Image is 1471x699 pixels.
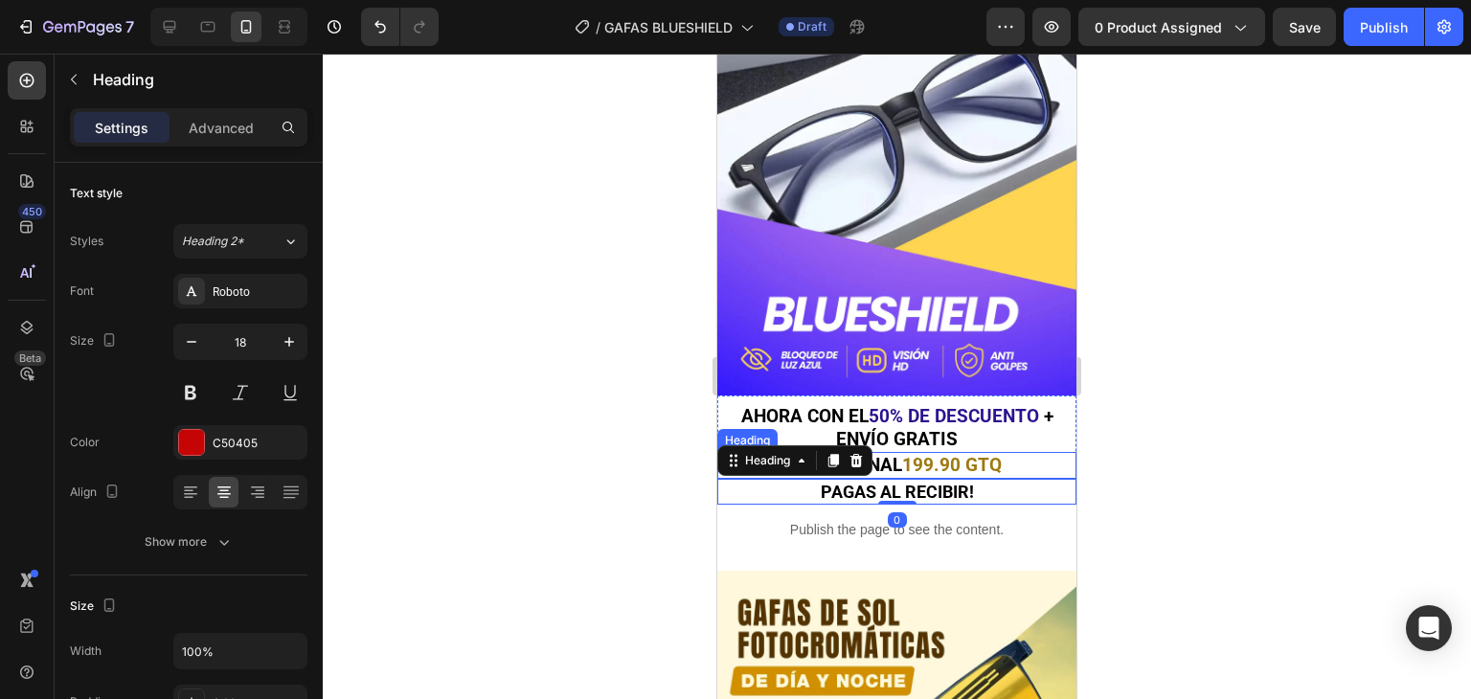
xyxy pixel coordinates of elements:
[125,15,134,38] p: 7
[70,594,121,620] div: Size
[189,118,254,138] p: Advanced
[14,350,46,366] div: Beta
[596,17,600,37] span: /
[70,480,124,506] div: Align
[1273,8,1336,46] button: Save
[213,283,303,301] div: Roboto
[18,204,46,219] div: 450
[93,68,300,91] p: Heading
[70,525,307,559] button: Show more
[95,118,148,138] p: Settings
[70,643,102,660] div: Width
[1360,17,1408,37] div: Publish
[174,634,306,668] input: Auto
[1095,17,1222,37] span: 0 product assigned
[70,434,100,451] div: Color
[361,8,439,46] div: Undo/Redo
[798,18,826,35] span: Draft
[1078,8,1265,46] button: 0 product assigned
[70,282,94,300] div: Font
[1406,605,1452,651] div: Open Intercom Messenger
[70,328,121,354] div: Size
[70,233,103,250] div: Styles
[182,233,244,250] span: Heading 2*
[1344,8,1424,46] button: Publish
[1289,19,1321,35] span: Save
[717,54,1076,699] iframe: Design area
[213,435,303,452] div: C50405
[604,17,733,37] span: GAFAS BLUESHIELD
[70,185,123,202] div: Text style
[173,224,307,259] button: Heading 2*
[8,8,143,46] button: 7
[145,532,234,552] div: Show more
